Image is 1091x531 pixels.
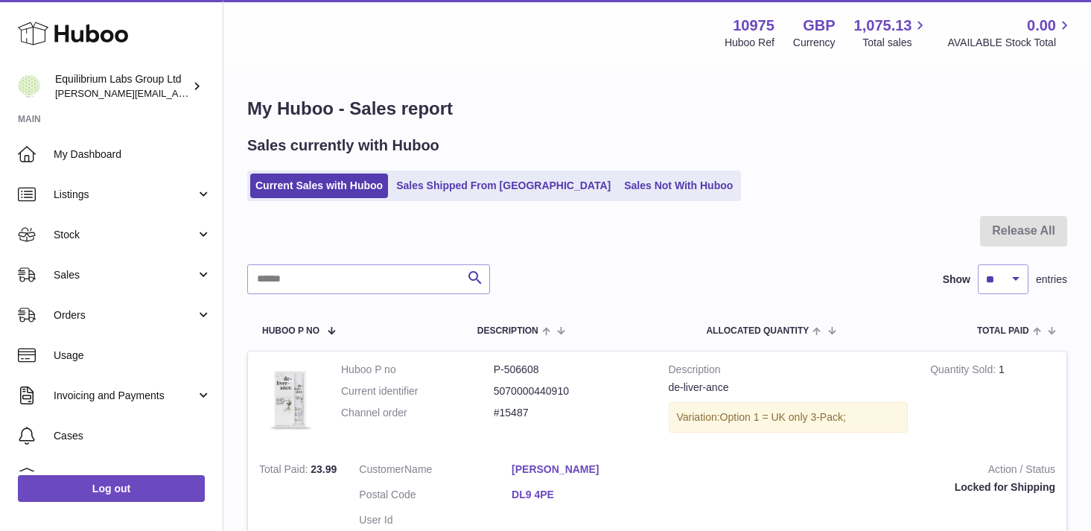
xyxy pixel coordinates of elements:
[512,462,664,477] a: [PERSON_NAME]
[669,381,909,395] div: de-liver-ance
[247,97,1067,121] h1: My Huboo - Sales report
[706,326,809,336] span: ALLOCATED Quantity
[1027,16,1056,36] span: 0.00
[862,36,929,50] span: Total sales
[55,72,189,101] div: Equilibrium Labs Group Ltd
[477,326,538,336] span: Description
[54,147,211,162] span: My Dashboard
[919,352,1066,451] td: 1
[55,87,299,99] span: [PERSON_NAME][EMAIL_ADDRESS][DOMAIN_NAME]
[54,188,196,202] span: Listings
[341,384,494,398] dt: Current identifier
[669,402,909,433] div: Variation:
[54,429,211,443] span: Cases
[720,411,846,423] span: Option 1 = UK only 3-Pack;
[54,308,196,322] span: Orders
[54,349,211,363] span: Usage
[359,513,512,527] dt: User Id
[359,488,512,506] dt: Postal Code
[54,268,196,282] span: Sales
[359,462,512,480] dt: Name
[669,363,909,381] strong: Description
[977,326,1029,336] span: Total paid
[494,406,646,420] dd: #15487
[943,273,970,287] label: Show
[512,488,664,502] a: DL9 4PE
[494,363,646,377] dd: P-506608
[341,406,494,420] dt: Channel order
[262,326,319,336] span: Huboo P no
[947,36,1073,50] span: AVAILABLE Stock Total
[494,384,646,398] dd: 5070000440910
[359,463,404,475] span: Customer
[619,174,738,198] a: Sales Not With Huboo
[947,16,1073,50] a: 0.00 AVAILABLE Stock Total
[54,389,196,403] span: Invoicing and Payments
[854,16,929,50] a: 1,075.13 Total sales
[1036,273,1067,287] span: entries
[311,463,337,475] span: 23.99
[725,36,774,50] div: Huboo Ref
[18,475,205,502] a: Log out
[259,363,319,436] img: 3PackDeliverance_Front.jpg
[259,463,311,479] strong: Total Paid
[793,36,836,50] div: Currency
[854,16,912,36] span: 1,075.13
[687,462,1055,480] strong: Action / Status
[54,228,196,242] span: Stock
[803,16,835,36] strong: GBP
[247,136,439,156] h2: Sales currently with Huboo
[930,363,999,379] strong: Quantity Sold
[54,469,211,483] span: Channels
[391,174,616,198] a: Sales Shipped From [GEOGRAPHIC_DATA]
[18,75,40,98] img: h.woodrow@theliverclinic.com
[341,363,494,377] dt: Huboo P no
[250,174,388,198] a: Current Sales with Huboo
[687,480,1055,495] div: Locked for Shipping
[733,16,774,36] strong: 10975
